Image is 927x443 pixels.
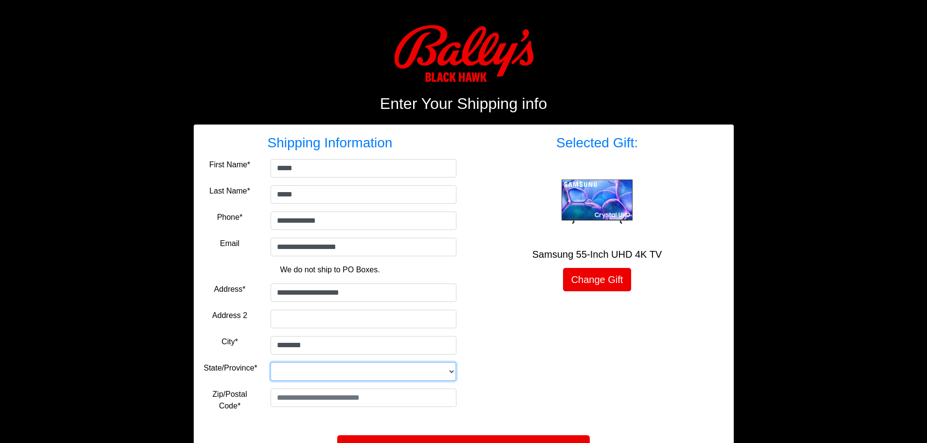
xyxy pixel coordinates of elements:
p: We do not ship to PO Boxes. [211,264,449,276]
label: Phone* [217,212,243,223]
h2: Enter Your Shipping info [194,94,734,113]
label: Email [220,238,239,249]
h3: Shipping Information [204,135,456,151]
label: Address* [214,284,246,295]
label: Zip/Postal Code* [204,389,256,412]
h5: Samsung 55-Inch UHD 4K TV [471,248,724,260]
label: Address 2 [212,310,247,321]
img: Logo [393,24,534,83]
h3: Selected Gift: [471,135,724,151]
a: Change Gift [563,268,632,291]
label: First Name* [209,159,250,171]
label: Last Name* [209,185,250,197]
label: State/Province* [204,362,257,374]
label: City* [221,336,238,348]
img: Samsung 55-Inch UHD 4K TV [558,176,636,228]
